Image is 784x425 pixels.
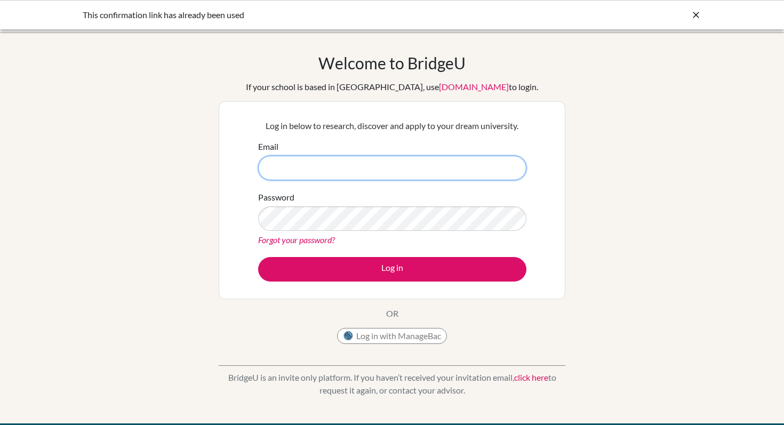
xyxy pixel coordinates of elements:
[219,371,565,397] p: BridgeU is an invite only platform. If you haven’t received your invitation email, to request it ...
[386,307,398,320] p: OR
[258,191,294,204] label: Password
[439,82,509,92] a: [DOMAIN_NAME]
[337,328,447,344] button: Log in with ManageBac
[258,140,278,153] label: Email
[258,119,526,132] p: Log in below to research, discover and apply to your dream university.
[318,53,466,73] h1: Welcome to BridgeU
[83,9,541,21] div: This confirmation link has already been used
[246,81,538,93] div: If your school is based in [GEOGRAPHIC_DATA], use to login.
[514,372,548,382] a: click here
[258,235,335,245] a: Forgot your password?
[258,257,526,282] button: Log in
